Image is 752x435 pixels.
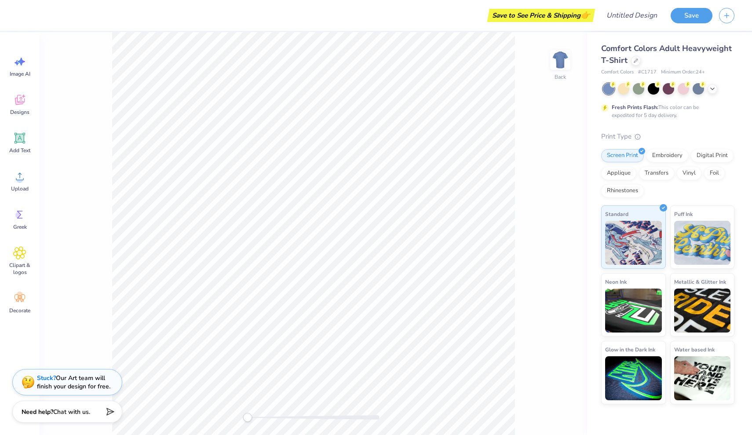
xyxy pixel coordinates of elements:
[605,209,628,219] span: Standard
[243,413,252,422] div: Accessibility label
[555,73,566,81] div: Back
[605,356,662,400] img: Glow in the Dark Ink
[53,408,90,416] span: Chat with us.
[661,69,705,76] span: Minimum Order: 24 +
[37,374,110,391] div: Our Art team will finish your design for free.
[10,70,30,77] span: Image AI
[9,307,30,314] span: Decorate
[674,209,693,219] span: Puff Ink
[13,223,27,230] span: Greek
[601,167,636,180] div: Applique
[674,289,731,333] img: Metallic & Glitter Ink
[11,185,29,192] span: Upload
[646,149,688,162] div: Embroidery
[605,221,662,265] img: Standard
[704,167,725,180] div: Foil
[671,8,712,23] button: Save
[677,167,701,180] div: Vinyl
[691,149,734,162] div: Digital Print
[599,7,664,24] input: Untitled Design
[580,10,590,20] span: 👉
[674,345,715,354] span: Water based Ink
[601,69,634,76] span: Comfort Colors
[9,147,30,154] span: Add Text
[639,167,674,180] div: Transfers
[612,104,658,111] strong: Fresh Prints Flash:
[551,51,569,69] img: Back
[605,289,662,333] img: Neon Ink
[5,262,34,276] span: Clipart & logos
[605,345,655,354] span: Glow in the Dark Ink
[674,277,726,286] span: Metallic & Glitter Ink
[601,149,644,162] div: Screen Print
[601,43,732,66] span: Comfort Colors Adult Heavyweight T-Shirt
[612,103,720,119] div: This color can be expedited for 5 day delivery.
[605,277,627,286] span: Neon Ink
[601,132,734,142] div: Print Type
[22,408,53,416] strong: Need help?
[674,221,731,265] img: Puff Ink
[489,9,593,22] div: Save to See Price & Shipping
[674,356,731,400] img: Water based Ink
[638,69,657,76] span: # C1717
[10,109,29,116] span: Designs
[37,374,56,382] strong: Stuck?
[601,184,644,197] div: Rhinestones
